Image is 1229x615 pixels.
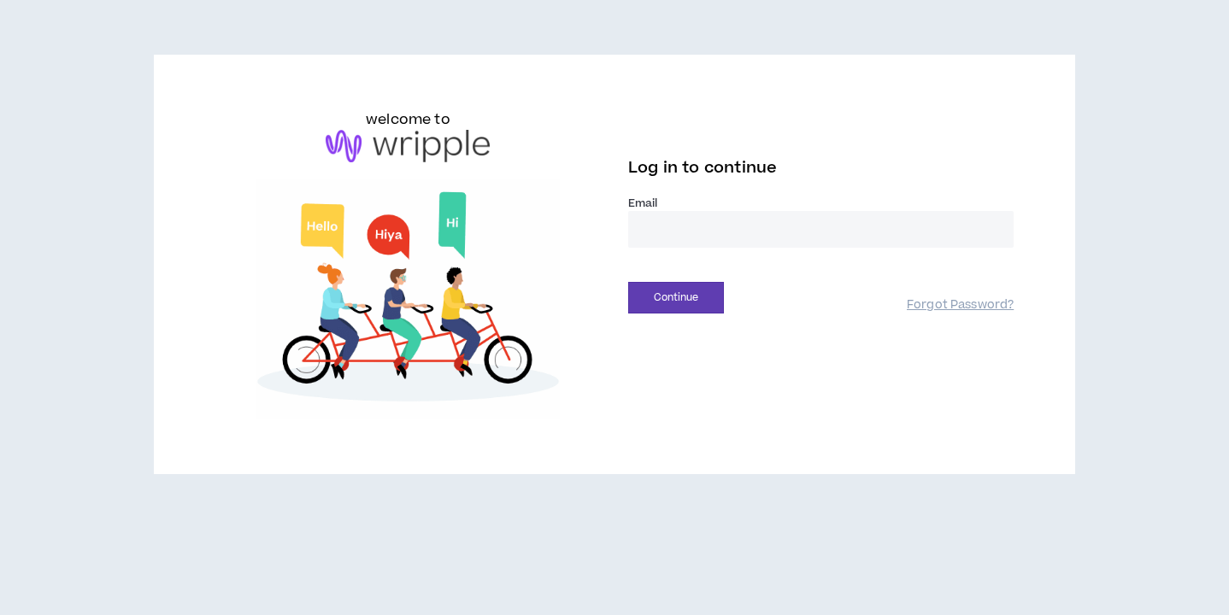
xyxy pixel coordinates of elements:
[215,179,601,419] img: Welcome to Wripple
[366,109,450,130] h6: welcome to
[628,282,724,313] button: Continue
[907,297,1014,313] a: Forgot Password?
[326,130,490,162] img: logo-brand.png
[628,157,777,179] span: Log in to continue
[628,196,1014,211] label: Email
